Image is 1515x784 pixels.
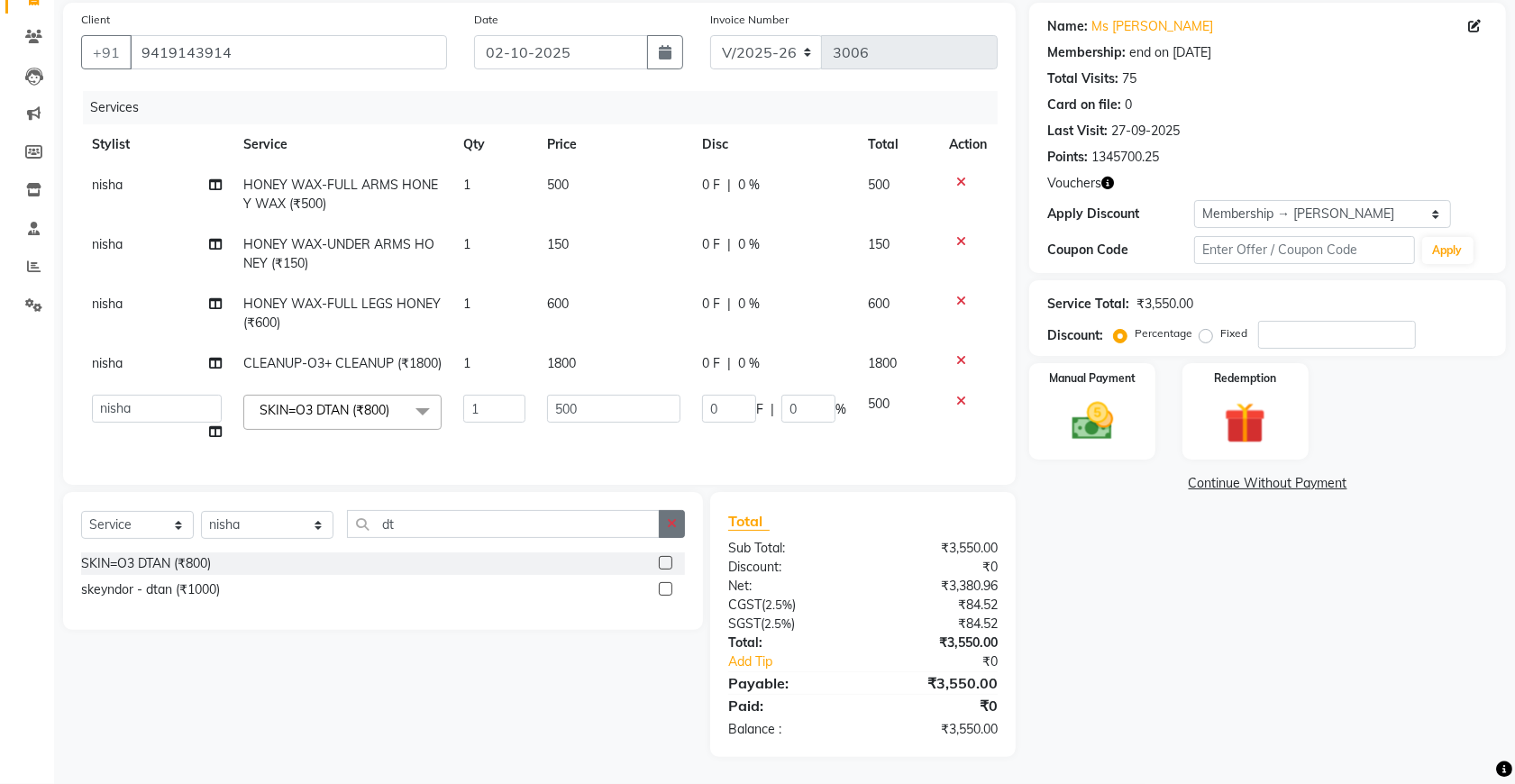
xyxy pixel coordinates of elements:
span: 1 [463,177,470,193]
span: 0 F [702,295,720,314]
div: Total: [715,634,863,652]
div: ₹3,380.96 [863,577,1012,596]
span: 150 [868,236,890,252]
div: ₹3,550.00 [863,720,1012,739]
span: 2.5% [765,597,792,612]
span: SKIN=O3 DTAN (₹800) [260,402,389,418]
span: 1800 [547,355,576,371]
div: ₹3,550.00 [863,539,1012,558]
label: Date [474,12,498,28]
span: HONEY WAX-FULL LEGS HONEY (₹600) [243,296,441,331]
span: HONEY WAX-FULL ARMS HONEY WAX (₹500) [243,177,438,212]
span: % [835,400,846,419]
div: ( ) [715,615,863,634]
div: Coupon Code [1047,241,1194,260]
div: Balance : [715,720,863,739]
th: Qty [452,124,536,165]
span: 0 % [738,176,760,195]
button: +91 [81,35,132,69]
span: 2.5% [764,616,791,631]
div: 0 [1125,96,1132,114]
span: 1 [463,236,470,252]
span: 0 F [702,235,720,254]
div: SKIN=O3 DTAN (₹800) [81,554,211,573]
div: ₹84.52 [863,596,1012,615]
div: Apply Discount [1047,205,1194,223]
label: Manual Payment [1049,370,1136,387]
span: 500 [868,396,890,412]
span: 150 [547,236,569,252]
span: | [727,354,731,373]
label: Client [81,12,110,28]
span: 0 % [738,354,760,373]
div: Discount: [715,558,863,577]
span: 500 [547,177,569,193]
div: 75 [1122,69,1136,88]
div: skeyndor - dtan (₹1000) [81,580,220,599]
span: SGST [728,615,761,632]
span: 600 [547,296,569,312]
th: Disc [691,124,857,165]
div: ₹0 [888,652,1011,671]
div: end on [DATE] [1129,43,1211,62]
span: | [727,295,731,314]
span: CLEANUP-O3+ CLEANUP (₹1800) [243,355,442,371]
div: Services [83,91,1011,124]
th: Stylist [81,124,233,165]
a: Add Tip [715,652,888,671]
div: ₹0 [863,695,1012,716]
div: Card on file: [1047,96,1121,114]
span: 0 % [738,295,760,314]
div: ₹3,550.00 [1136,295,1193,314]
div: Net: [715,577,863,596]
span: nisha [92,236,123,252]
input: Search or Scan [347,510,660,538]
label: Redemption [1214,370,1276,387]
span: nisha [92,355,123,371]
span: 0 F [702,176,720,195]
img: _cash.svg [1059,397,1127,445]
span: | [727,235,731,254]
span: nisha [92,177,123,193]
span: 600 [868,296,890,312]
div: Last Visit: [1047,122,1108,141]
span: | [727,176,731,195]
span: CGST [728,597,762,613]
span: Vouchers [1047,174,1101,193]
th: Action [938,124,998,165]
span: 1800 [868,355,897,371]
div: Name: [1047,17,1088,36]
span: HONEY WAX-UNDER ARMS HONEY (₹150) [243,236,434,271]
div: ₹84.52 [863,615,1012,634]
div: Total Visits: [1047,69,1118,88]
div: 27-09-2025 [1111,122,1180,141]
div: Sub Total: [715,539,863,558]
div: Membership: [1047,43,1126,62]
button: Apply [1422,237,1474,264]
div: Payable: [715,672,863,694]
span: nisha [92,296,123,312]
div: Discount: [1047,326,1103,345]
span: | [771,400,774,419]
input: Search by Name/Mobile/Email/Code [130,35,447,69]
span: 1 [463,355,470,371]
div: ( ) [715,596,863,615]
div: Points: [1047,148,1088,167]
div: ₹3,550.00 [863,634,1012,652]
th: Service [233,124,452,165]
span: 500 [868,177,890,193]
a: Ms [PERSON_NAME] [1091,17,1213,36]
div: Service Total: [1047,295,1129,314]
label: Fixed [1220,325,1247,342]
span: 0 F [702,354,720,373]
div: Paid: [715,695,863,716]
div: 1345700.25 [1091,148,1159,167]
div: ₹0 [863,558,1012,577]
img: _gift.svg [1211,397,1279,449]
th: Total [857,124,938,165]
label: Invoice Number [710,12,789,28]
span: F [756,400,763,419]
div: ₹3,550.00 [863,672,1012,694]
a: Continue Without Payment [1033,474,1502,493]
span: Total [728,512,770,531]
